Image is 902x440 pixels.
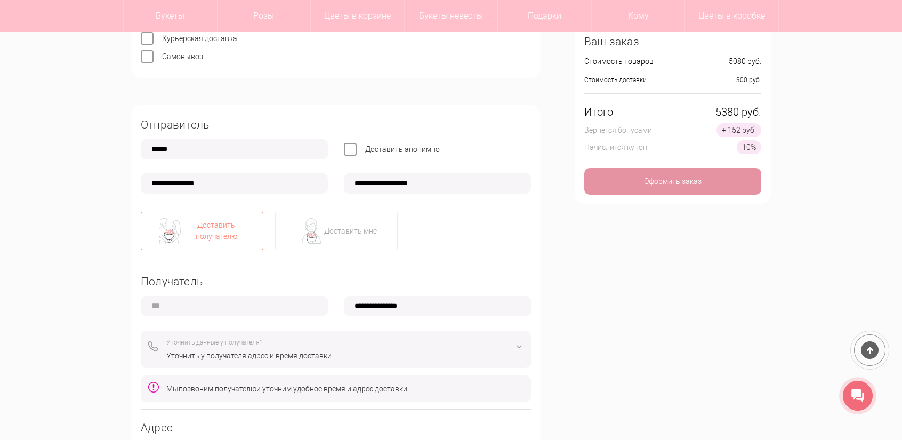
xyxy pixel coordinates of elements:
[182,220,250,242] div: Доставить получателю
[141,422,531,434] div: Адрес
[584,142,647,153] div: Начислится купон
[715,107,761,118] div: 5380 руб.
[736,75,761,86] div: 300 руб.
[584,125,652,136] div: Вернется бонусами
[716,123,761,137] div: + 152 руб.
[166,350,524,362] div: Уточнить у получателя адрес и время доставки
[324,226,377,237] div: Доставить мне
[584,36,761,47] div: Ваш заказ
[141,119,531,131] div: Отправитель
[162,34,237,43] span: Курьерская доставка
[179,383,256,395] span: позвоним получателю
[162,52,203,61] span: Самовывоз
[584,168,761,195] div: Оформить заказ
[166,383,407,395] div: Мы и уточним удобное время и адрес доставки
[737,140,761,154] div: 10%
[729,56,761,67] div: 5080 руб.
[365,145,440,154] span: Доставить анонимно
[141,276,531,287] div: Получатель
[166,337,524,348] div: Уточнить данные у получателя?
[584,75,647,86] div: Стоимость доставки
[584,107,613,118] div: Итого
[584,56,654,67] div: Стоимость товаров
